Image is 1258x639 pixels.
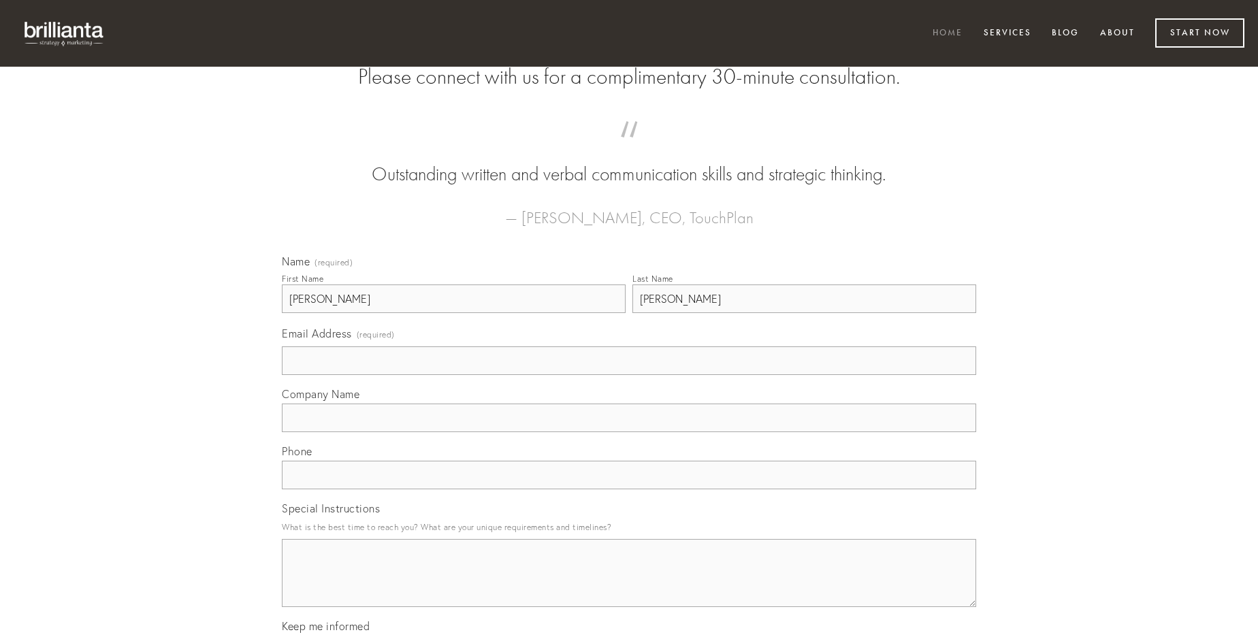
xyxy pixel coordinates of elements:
[282,274,323,284] div: First Name
[282,619,370,633] span: Keep me informed
[314,259,353,267] span: (required)
[1155,18,1244,48] a: Start Now
[282,518,976,536] p: What is the best time to reach you? What are your unique requirements and timelines?
[282,387,359,401] span: Company Name
[924,22,971,45] a: Home
[357,325,395,344] span: (required)
[282,64,976,90] h2: Please connect with us for a complimentary 30-minute consultation.
[975,22,1040,45] a: Services
[1043,22,1088,45] a: Blog
[304,135,954,161] span: “
[14,14,116,53] img: brillianta - research, strategy, marketing
[282,444,312,458] span: Phone
[282,327,352,340] span: Email Address
[304,188,954,231] figcaption: — [PERSON_NAME], CEO, TouchPlan
[282,502,380,515] span: Special Instructions
[282,255,310,268] span: Name
[1091,22,1144,45] a: About
[304,135,954,188] blockquote: Outstanding written and verbal communication skills and strategic thinking.
[632,274,673,284] div: Last Name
